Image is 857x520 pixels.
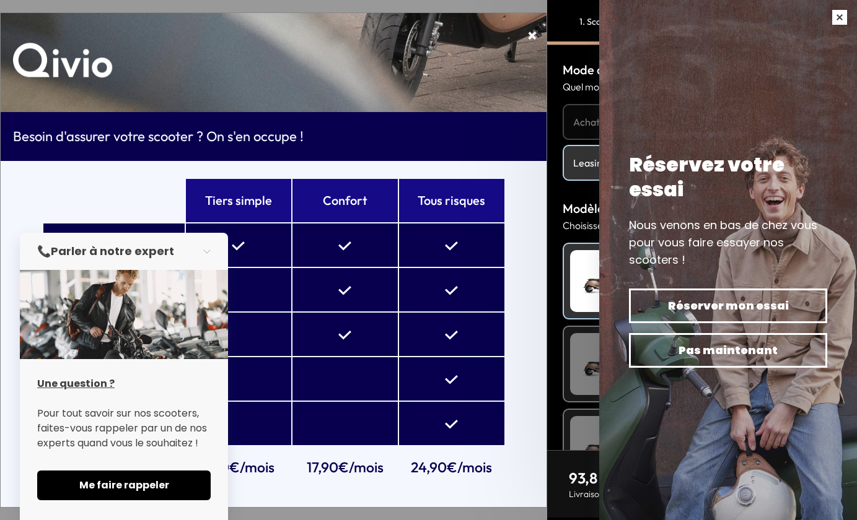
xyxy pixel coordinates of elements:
th: Tiers simple [186,179,291,222]
p: Quel mode de paiement vous convient le mieux ? [563,79,842,94]
td: 24,90€/mois [399,446,504,490]
p: Livraison estimée : [569,488,670,500]
p: 93,8 € / mois [569,468,670,488]
h4: Achat [573,115,831,129]
td: 17,90€/mois [292,446,398,490]
td: 9,90€/mois [186,446,291,490]
th: Confort [292,179,398,222]
img: logo qivio [13,38,114,87]
img: Scooter Leasing [570,416,632,478]
img: Scooter Leasing [570,250,632,312]
span: × [527,22,537,48]
h4: Leasing [573,155,831,170]
div: Besoin d'assurer votre scooter ? On s'en occupe ! [1,112,547,162]
h3: Mode de paiement [563,61,842,79]
img: Scooter Leasing [570,333,632,395]
th: Tous risques [399,179,504,222]
h3: Modèle [563,199,842,218]
a: Achat [563,104,842,140]
p: Choisissez la puissance de votre moteur : [563,218,842,233]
